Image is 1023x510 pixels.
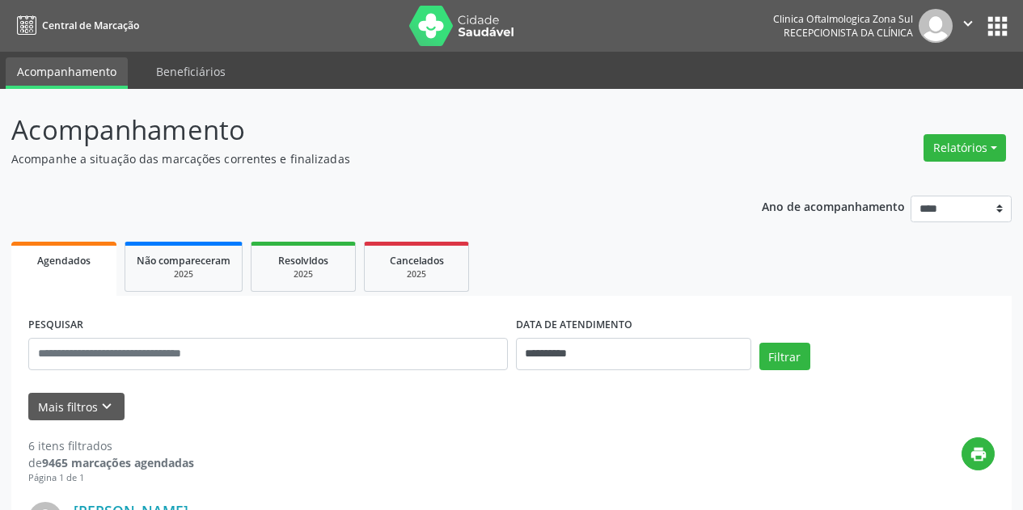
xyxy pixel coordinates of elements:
button: apps [983,12,1012,40]
div: 2025 [137,268,230,280]
a: Acompanhamento [6,57,128,89]
i: keyboard_arrow_down [98,398,116,415]
span: Resolvidos [278,254,328,268]
i:  [959,15,977,32]
div: Clinica Oftalmologica Zona Sul [773,12,913,26]
span: Agendados [37,254,91,268]
div: 6 itens filtrados [28,437,194,454]
a: Central de Marcação [11,12,139,39]
div: Página 1 de 1 [28,471,194,485]
strong: 9465 marcações agendadas [42,455,194,470]
span: Cancelados [390,254,444,268]
p: Acompanhe a situação das marcações correntes e finalizadas [11,150,712,167]
i: print [970,445,987,463]
button: Mais filtroskeyboard_arrow_down [28,393,125,421]
a: Beneficiários [145,57,237,86]
span: Não compareceram [137,254,230,268]
button: Filtrar [759,343,810,370]
button: print [962,437,995,470]
span: Central de Marcação [42,19,139,32]
div: 2025 [376,268,457,280]
p: Ano de acompanhamento [762,196,905,216]
p: Acompanhamento [11,110,712,150]
span: Recepcionista da clínica [784,26,913,40]
div: 2025 [263,268,344,280]
div: de [28,454,194,471]
img: img [919,9,953,43]
button:  [953,9,983,43]
label: DATA DE ATENDIMENTO [516,313,632,338]
button: Relatórios [924,134,1006,162]
label: PESQUISAR [28,313,83,338]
